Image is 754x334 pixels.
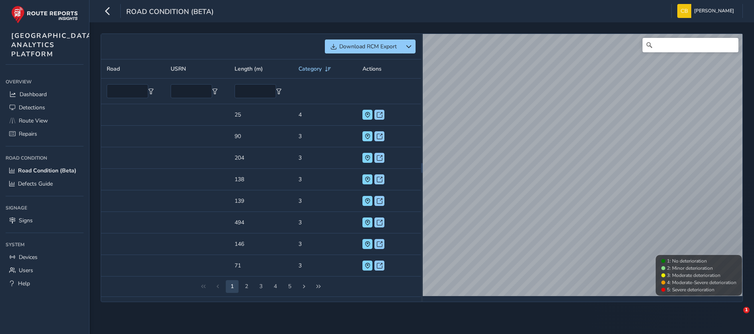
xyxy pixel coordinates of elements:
[229,126,293,147] td: 90
[677,4,691,18] img: diamond-layout
[667,279,736,286] span: 4: Moderate-Severe deterioration
[19,104,45,111] span: Detections
[6,177,84,190] a: Defects Guide
[423,34,743,296] canvas: Map
[255,280,267,293] button: Page 4
[6,114,84,127] a: Route View
[339,43,397,50] span: Download RCM Export
[6,76,84,88] div: Overview
[240,280,253,293] button: Page 3
[269,280,282,293] button: Page 5
[293,147,357,169] td: 3
[11,6,78,24] img: rr logo
[19,117,48,125] span: Route View
[362,65,382,73] span: Actions
[325,40,402,53] button: Download RCM Export
[6,164,84,177] a: Road Condition (Beta)
[226,280,239,293] button: Page 2
[19,253,38,261] span: Devices
[293,104,357,126] td: 4
[293,255,357,277] td: 3
[229,104,293,126] td: 25
[293,126,357,147] td: 3
[677,4,737,18] button: [PERSON_NAME]
[6,214,84,227] a: Signs
[667,258,707,264] span: 1: No deterioration
[229,255,293,277] td: 71
[293,190,357,212] td: 3
[727,307,746,326] iframe: Intercom live chat
[148,89,154,94] button: Filter
[298,280,310,293] button: Next Page
[667,287,714,293] span: 5: Severe deterioration
[643,38,738,52] input: Search
[19,130,37,138] span: Repairs
[6,202,84,214] div: Signage
[19,217,33,224] span: Signs
[6,101,84,114] a: Detections
[6,127,84,140] a: Repairs
[6,277,84,290] a: Help
[293,169,357,190] td: 3
[11,31,95,59] span: [GEOGRAPHIC_DATA] ANALYTICS PLATFORM
[171,65,186,73] span: USRN
[18,167,76,174] span: Road Condition (Beta)
[743,307,750,313] span: 1
[293,233,357,255] td: 3
[126,7,214,18] span: Road Condition (Beta)
[107,65,120,73] span: Road
[229,147,293,169] td: 204
[283,280,296,293] button: Page 6
[6,251,84,264] a: Devices
[20,91,47,98] span: Dashboard
[18,180,53,188] span: Defects Guide
[212,89,218,94] button: Filter
[6,152,84,164] div: Road Condition
[229,190,293,212] td: 139
[667,272,720,279] span: 3: Moderate deterioration
[312,280,325,293] button: Last Page
[229,212,293,233] td: 494
[293,212,357,233] td: 3
[694,4,734,18] span: [PERSON_NAME]
[229,169,293,190] td: 138
[667,265,713,271] span: 2: Minor deterioration
[235,65,263,73] span: Length (m)
[6,88,84,101] a: Dashboard
[298,65,322,73] span: Category
[229,233,293,255] td: 146
[19,267,33,274] span: Users
[6,264,84,277] a: Users
[276,89,282,94] button: Filter
[6,239,84,251] div: System
[18,280,30,287] span: Help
